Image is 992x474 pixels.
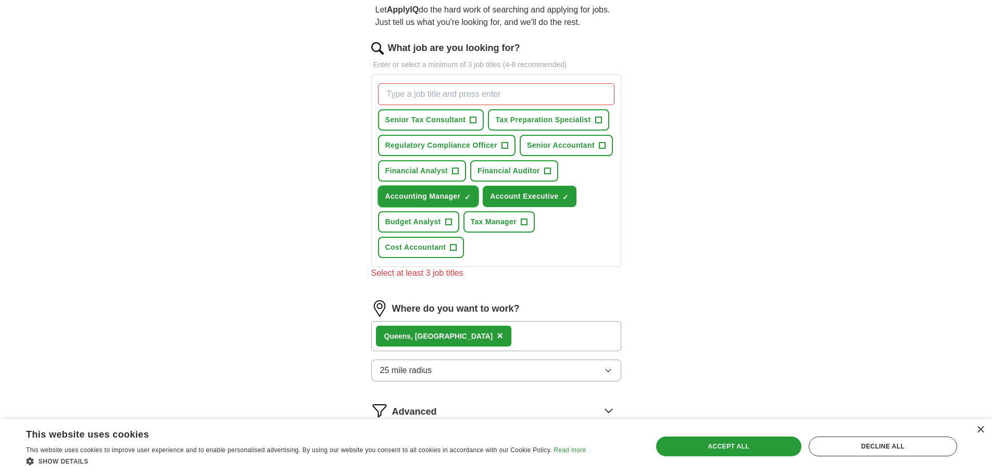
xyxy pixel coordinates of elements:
label: What job are you looking for? [388,41,520,55]
span: Advanced [392,405,437,419]
span: × [497,330,503,341]
button: Cost Accountant [378,237,464,258]
span: Financial Auditor [478,165,540,176]
div: Close [976,426,984,434]
span: Cost Accountant [385,242,446,253]
span: 25 mile radius [380,364,432,377]
div: Select at least 3 job titles [371,267,621,279]
div: , [GEOGRAPHIC_DATA] [384,331,493,342]
label: Where do you want to work? [392,302,520,316]
span: ✓ [464,193,471,201]
span: Financial Analyst [385,165,448,176]
img: search.png [371,42,384,55]
p: Enter or select a minimum of 3 job titles (4-8 recommended) [371,59,621,70]
button: Budget Analyst [378,211,459,233]
button: Financial Auditor [470,160,558,182]
button: Regulatory Compliance Officer [378,135,516,156]
button: Accounting Manager✓ [378,186,479,207]
button: × [497,328,503,344]
a: Read more, opens a new window [554,446,586,454]
button: Tax Manager [463,211,535,233]
span: Show details [39,458,89,465]
div: Show details [26,456,586,466]
div: Decline all [809,437,957,456]
span: Accounting Manager [385,191,461,202]
button: Tax Preparation Specialist [488,109,609,131]
img: location.png [371,300,388,317]
button: Senior Accountant [520,135,613,156]
input: Type a job title and press enter [378,83,614,105]
button: Senior Tax Consultant [378,109,484,131]
button: Account Executive✓ [483,186,576,207]
strong: Queens [384,332,411,340]
img: filter [371,402,388,419]
div: This website uses cookies [26,425,560,441]
span: Account Executive [490,191,558,202]
span: Senior Tax Consultant [385,114,466,125]
div: Accept all [656,437,801,456]
span: This website uses cookies to improve user experience and to enable personalised advertising. By u... [26,446,552,454]
span: Budget Analyst [385,216,441,227]
button: 25 mile radius [371,360,621,381]
button: Financial Analyst [378,160,467,182]
span: Regulatory Compliance Officer [385,140,498,151]
strong: ApplyIQ [387,5,419,14]
span: Senior Accountant [527,140,595,151]
span: ✓ [562,193,569,201]
span: Tax Manager [471,216,517,227]
span: Tax Preparation Specialist [495,114,591,125]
